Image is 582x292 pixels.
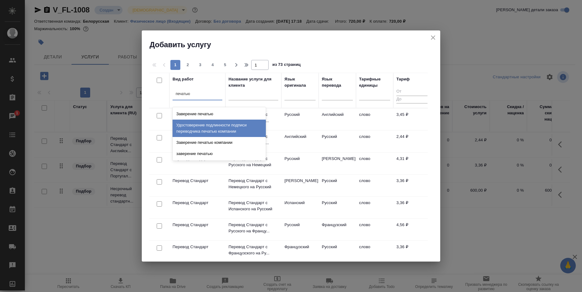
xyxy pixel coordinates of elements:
td: Русский [319,175,356,196]
td: Русский [319,197,356,218]
div: Тариф [396,76,410,82]
td: 4,31 ₽ [393,153,431,174]
p: Перевод Стандарт с Русского на Немецкий [229,156,278,168]
td: слово [356,153,393,174]
td: 3,36 ₽ [393,197,431,218]
td: слово [356,108,393,130]
td: Русский [281,153,319,174]
td: слово [356,241,393,262]
td: 3,36 ₽ [393,175,431,196]
div: Удостоверение подлинности подписи переводчика печатью компании [173,120,266,137]
td: слово [356,197,393,218]
p: Перевод Стандарт [173,178,222,184]
td: Английский [281,130,319,152]
td: Французский [319,219,356,240]
p: Перевод Стандарт [173,244,222,250]
button: 3 [195,60,205,70]
button: close [428,33,438,42]
td: Английский [319,108,356,130]
div: Вид работ [173,76,194,82]
td: [PERSON_NAME] [281,175,319,196]
td: 2,44 ₽ [393,130,431,152]
h2: Добавить услугу [150,40,440,50]
div: Язык оригинала [284,76,316,89]
p: Перевод Стандарт с Французского на Ру... [229,244,278,256]
div: Заверение печатью [173,108,266,120]
p: Перевод Стандарт с Испанского на Русский [229,200,278,212]
button: 2 [183,60,193,70]
p: Перевод Стандарт с Русского на Францу... [229,222,278,234]
div: Тарифные единицы [359,76,390,89]
div: Заверение печатью компании [173,137,266,148]
button: 5 [220,60,230,70]
button: 4 [208,60,218,70]
td: Русский [281,219,319,240]
td: слово [356,130,393,152]
td: Русский [281,108,319,130]
div: Название услуги для клиента [229,76,278,89]
input: До [396,96,427,103]
div: Язык перевода [322,76,353,89]
span: 3 [195,62,205,68]
p: Перевод Стандарт [173,222,222,228]
td: 4,56 ₽ [393,219,431,240]
p: Перевод Стандарт с Немецкого на Русский [229,178,278,190]
span: 2 [183,62,193,68]
td: Испанский [281,197,319,218]
span: 4 [208,62,218,68]
td: Русский [319,130,356,152]
input: От [396,88,427,96]
td: Русский [319,241,356,262]
td: слово [356,175,393,196]
span: 5 [220,62,230,68]
div: заверение печатью [173,148,266,159]
p: Перевод Стандарт [173,200,222,206]
td: Французский [281,241,319,262]
td: 3,36 ₽ [393,241,431,262]
td: [PERSON_NAME] [319,153,356,174]
span: из 73 страниц [272,61,301,70]
td: слово [356,219,393,240]
td: 3,45 ₽ [393,108,431,130]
